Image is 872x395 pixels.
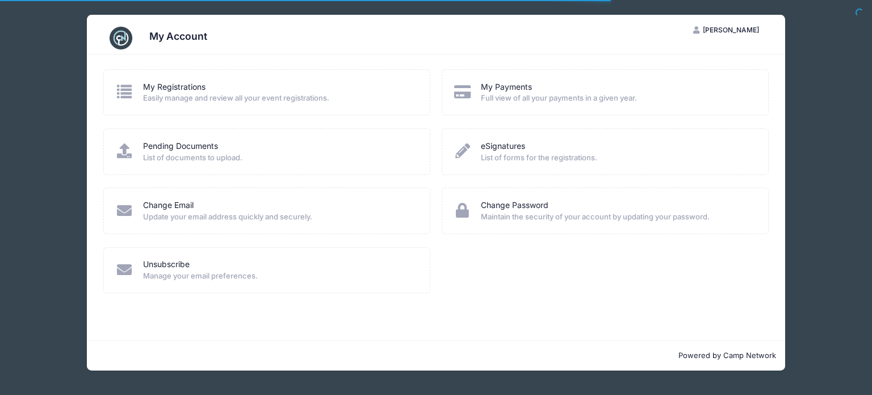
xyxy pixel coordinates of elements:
a: Unsubscribe [143,259,190,271]
h3: My Account [149,30,207,42]
span: Maintain the security of your account by updating your password. [481,211,753,223]
button: [PERSON_NAME] [684,20,769,40]
img: CampNetwork [110,27,132,49]
a: Change Email [143,199,194,211]
span: List of documents to upload. [143,152,416,164]
span: Full view of all your payments in a given year. [481,93,753,104]
a: Pending Documents [143,140,218,152]
span: Manage your email preferences. [143,271,416,282]
p: Powered by Camp Network [96,350,776,361]
a: Change Password [481,199,548,211]
a: eSignatures [481,140,525,152]
span: List of forms for the registrations. [481,152,753,164]
a: My Payments [481,81,532,93]
span: Easily manage and review all your event registrations. [143,93,416,104]
a: My Registrations [143,81,206,93]
span: [PERSON_NAME] [703,26,759,34]
span: Update your email address quickly and securely. [143,211,416,223]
